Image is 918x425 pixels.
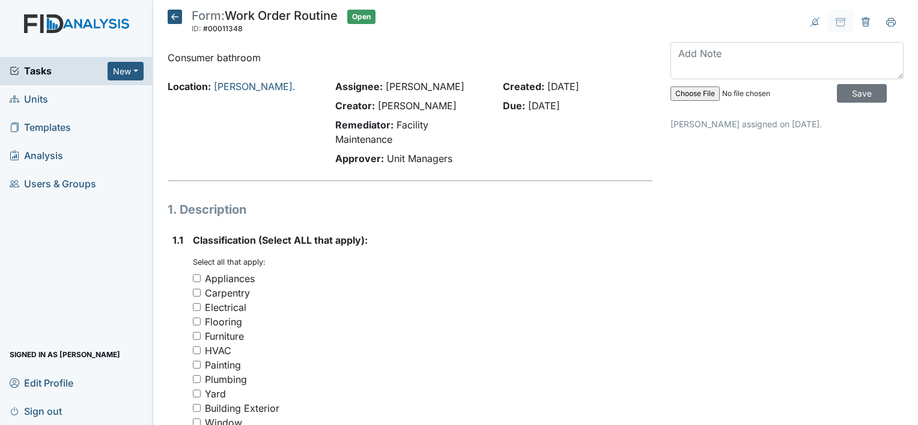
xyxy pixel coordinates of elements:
strong: Due: [503,100,525,112]
input: Furniture [193,332,201,340]
input: Appliances [193,274,201,282]
span: [PERSON_NAME] [386,80,464,92]
strong: Remediator: [335,119,394,131]
input: Building Exterior [193,404,201,412]
div: Work Order Routine [192,10,338,36]
span: Units [10,90,48,109]
span: ID: [192,24,201,33]
span: #00011348 [203,24,243,33]
button: New [108,62,144,80]
input: Save [837,84,887,103]
p: [PERSON_NAME] assigned on [DATE]. [670,118,904,130]
input: HVAC [193,346,201,354]
div: Appliances [205,271,255,286]
input: Carpentry [193,289,201,297]
div: Electrical [205,300,246,315]
strong: Location: [168,80,211,92]
span: Edit Profile [10,373,73,392]
label: 1.1 [172,233,183,247]
input: Painting [193,361,201,369]
a: Tasks [10,64,108,78]
strong: Created: [503,80,544,92]
span: Analysis [10,146,63,165]
span: Classification (Select ALL that apply): [193,234,368,246]
span: Templates [10,118,71,137]
input: Flooring [193,318,201,325]
p: Consumer bathroom [168,50,652,65]
div: Flooring [205,315,242,329]
div: Carpentry [205,286,250,300]
a: [PERSON_NAME]. [214,80,296,92]
input: Yard [193,390,201,397]
div: HVAC [205,343,231,358]
strong: Creator: [335,100,375,112]
div: Plumbing [205,372,247,387]
span: Signed in as [PERSON_NAME] [10,345,120,364]
div: Building Exterior [205,401,279,415]
input: Plumbing [193,375,201,383]
span: Open [347,10,375,24]
small: Select all that apply: [193,258,266,267]
span: Form: [192,8,225,23]
strong: Assignee: [335,80,383,92]
div: Yard [205,387,226,401]
span: Users & Groups [10,175,96,193]
input: Electrical [193,303,201,311]
span: Sign out [10,402,62,420]
h1: 1. Description [168,200,652,219]
span: Unit Managers [387,152,452,164]
span: [DATE] [528,100,560,112]
div: Furniture [205,329,244,343]
span: [DATE] [547,80,579,92]
strong: Approver: [335,152,384,164]
span: [PERSON_NAME] [378,100,457,112]
div: Painting [205,358,241,372]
